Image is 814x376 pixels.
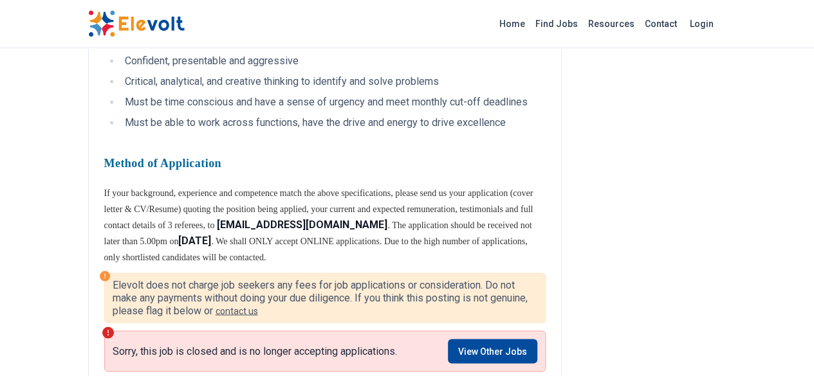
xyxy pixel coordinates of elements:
li: Must be time conscious and have a sense of urgency and meet monthly cut-off deadlines [121,94,546,110]
p: Sorry, this job is closed and is no longer accepting applications. [113,345,397,357]
strong: [EMAIL_ADDRESS][DOMAIN_NAME] [217,218,387,230]
a: Home [494,13,530,34]
iframe: Chat Widget [750,314,814,376]
span: Method of Application [104,156,221,169]
li: Must be able to work across functions, have the drive and energy to drive excellence [121,115,546,130]
img: Elevolt [88,10,185,37]
a: Find Jobs [530,13,583,34]
li: Critical, analytical, and creative thinking to identify and solve problems [121,74,546,89]
a: Contact [640,13,682,34]
a: Login [682,11,721,37]
a: View Other Jobs [448,339,537,363]
strong: [DATE] [178,234,211,246]
li: Confident, presentable and aggressive [121,53,546,69]
span: . The application should be received not later than 5.00pm on . We shall ONLY accept ONLINE appli... [104,220,532,262]
a: Resources [583,13,640,34]
span: If your background, experience and competence match the above specifications, please send us your... [104,188,533,229]
p: Elevolt does not charge job seekers any fees for job applications or consideration. Do not make a... [113,278,537,317]
a: contact us [216,305,258,316]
